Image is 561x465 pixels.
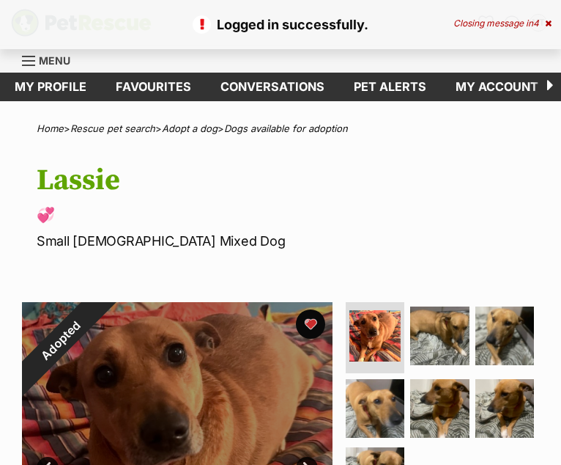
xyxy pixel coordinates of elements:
[101,73,206,101] a: Favourites
[162,122,218,134] a: Adopt a dog
[296,310,325,339] button: favourite
[39,54,70,67] span: Menu
[533,18,539,29] span: 4
[224,122,348,134] a: Dogs available for adoption
[15,15,546,34] p: Logged in successfully.
[453,18,551,29] div: Closing message in
[339,73,441,101] a: Pet alerts
[37,231,539,251] p: Small [DEMOGRAPHIC_DATA] Mixed Dog
[349,310,401,362] img: Photo of Lassie
[206,73,339,101] a: conversations
[70,122,155,134] a: Rescue pet search
[37,122,64,134] a: Home
[475,379,534,438] img: Photo of Lassie
[410,379,469,438] img: Photo of Lassie
[410,307,469,365] img: Photo of Lassie
[475,307,534,365] img: Photo of Lassie
[22,46,81,73] a: Menu
[37,205,539,225] p: 💞
[441,73,553,101] a: My account
[346,379,404,438] img: Photo of Lassie
[37,164,539,197] h1: Lassie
